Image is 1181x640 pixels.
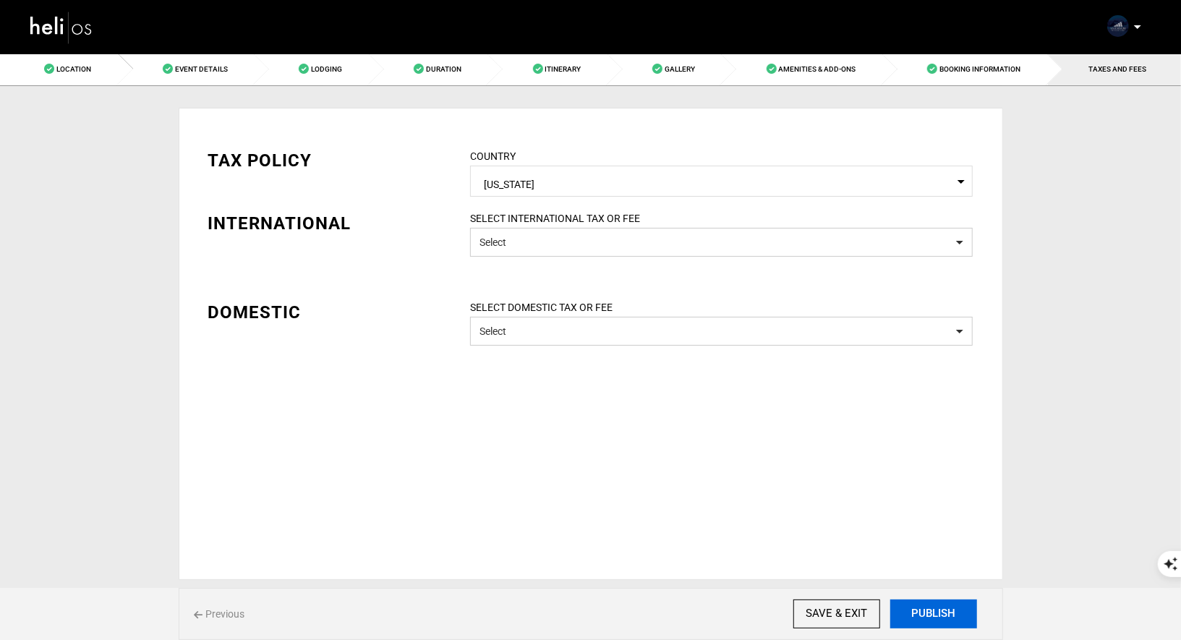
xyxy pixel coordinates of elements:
img: heli-logo [29,8,94,46]
div: INTERNATIONAL [208,211,449,236]
label: SELECT INTERNATIONAL TAX OR FEE [459,211,984,226]
div: DOMESTIC [208,300,449,325]
input: SAVE & EXIT [793,600,880,628]
span: Gallery [665,65,695,73]
span: Duration [426,65,461,73]
span: TAXES AND FEES [1089,65,1147,73]
span: Booking Information [939,65,1020,73]
img: back%20icon.svg [194,611,202,619]
span: [US_STATE] [484,174,959,192]
span: Amenities & Add-Ons [779,65,856,73]
button: Select [470,317,973,346]
button: Select [470,228,973,257]
div: TAX POLICY [208,148,449,173]
span: Lodging [311,65,342,73]
span: Event Details [175,65,228,73]
label: SELECT DOMESTIC TAX OR FEE [459,300,984,315]
span: Location [56,65,91,73]
span: Select box activate [470,166,973,197]
img: 9c1864d4b621a9b97a927ae13930b216.png [1107,15,1129,37]
span: Previous [194,607,245,621]
span: Itinerary [545,65,581,73]
label: COUNTRY [470,149,516,163]
button: PUBLISH [890,600,977,628]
